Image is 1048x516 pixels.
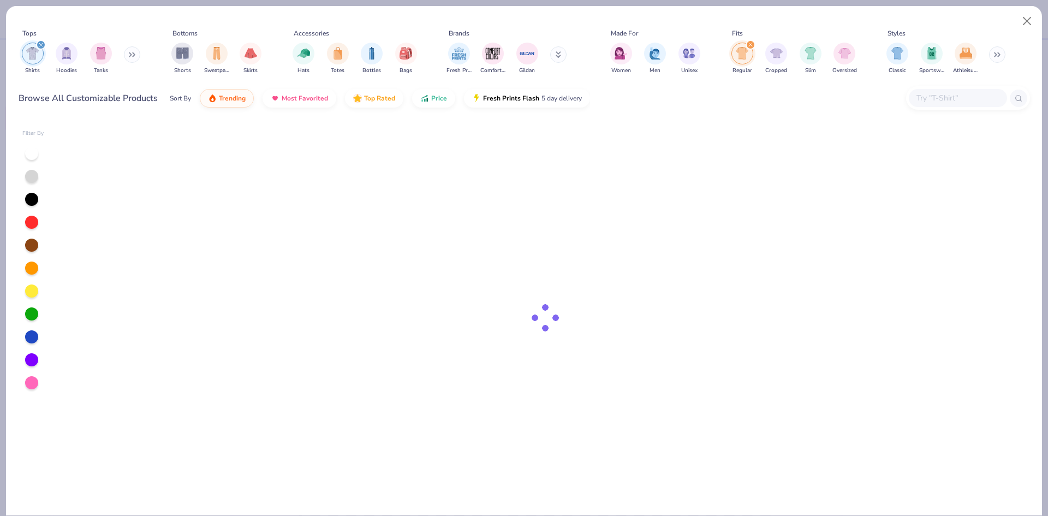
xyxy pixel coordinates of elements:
[208,94,217,103] img: trending.gif
[56,43,78,75] button: filter button
[431,94,447,103] span: Price
[395,43,417,75] button: filter button
[204,43,229,75] div: filter for Sweatpants
[480,43,505,75] button: filter button
[19,92,158,105] div: Browse All Customizable Products
[678,43,700,75] div: filter for Unisex
[519,45,535,62] img: Gildan Image
[732,28,743,38] div: Fits
[765,43,787,75] button: filter button
[926,47,938,60] img: Sportswear Image
[332,47,344,60] img: Totes Image
[888,28,906,38] div: Styles
[919,43,944,75] div: filter for Sportswear
[22,129,44,138] div: Filter By
[176,47,189,60] img: Shorts Image
[293,43,314,75] div: filter for Hats
[615,47,627,60] img: Women Image
[219,94,246,103] span: Trending
[327,43,349,75] div: filter for Totes
[364,94,395,103] span: Top Rated
[204,43,229,75] button: filter button
[61,47,73,60] img: Hoodies Image
[516,43,538,75] div: filter for Gildan
[22,28,37,38] div: Tops
[480,67,505,75] span: Comfort Colors
[56,43,78,75] div: filter for Hoodies
[170,93,191,103] div: Sort By
[731,43,753,75] div: filter for Regular
[22,43,44,75] button: filter button
[353,94,362,103] img: TopRated.gif
[832,67,857,75] span: Oversized
[263,89,336,108] button: Most Favorited
[953,67,978,75] span: Athleisure
[480,43,505,75] div: filter for Comfort Colors
[412,89,455,108] button: Price
[800,43,821,75] button: filter button
[327,43,349,75] button: filter button
[204,67,229,75] span: Sweatpants
[681,67,698,75] span: Unisex
[297,67,309,75] span: Hats
[297,47,310,60] img: Hats Image
[366,47,378,60] img: Bottles Image
[649,47,661,60] img: Men Image
[331,67,344,75] span: Totes
[805,47,817,60] img: Slim Image
[446,43,472,75] div: filter for Fresh Prints
[271,94,279,103] img: most_fav.gif
[770,47,783,60] img: Cropped Image
[800,43,821,75] div: filter for Slim
[960,47,972,60] img: Athleisure Image
[485,45,501,62] img: Comfort Colors Image
[211,47,223,60] img: Sweatpants Image
[95,47,107,60] img: Tanks Image
[483,94,539,103] span: Fresh Prints Flash
[919,67,944,75] span: Sportswear
[25,67,40,75] span: Shirts
[172,28,198,38] div: Bottoms
[891,47,904,60] img: Classic Image
[1017,11,1038,32] button: Close
[90,43,112,75] div: filter for Tanks
[611,28,638,38] div: Made For
[650,67,660,75] span: Men
[953,43,978,75] div: filter for Athleisure
[644,43,666,75] button: filter button
[610,43,632,75] button: filter button
[243,67,258,75] span: Skirts
[293,43,314,75] button: filter button
[889,67,906,75] span: Classic
[90,43,112,75] button: filter button
[94,67,108,75] span: Tanks
[765,67,787,75] span: Cropped
[886,43,908,75] div: filter for Classic
[611,67,631,75] span: Women
[519,67,535,75] span: Gildan
[886,43,908,75] button: filter button
[765,43,787,75] div: filter for Cropped
[449,28,469,38] div: Brands
[731,43,753,75] button: filter button
[678,43,700,75] button: filter button
[736,47,748,60] img: Regular Image
[26,47,39,60] img: Shirts Image
[345,89,403,108] button: Top Rated
[733,67,752,75] span: Regular
[200,89,254,108] button: Trending
[683,47,695,60] img: Unisex Image
[282,94,328,103] span: Most Favorited
[446,67,472,75] span: Fresh Prints
[400,47,412,60] img: Bags Image
[805,67,816,75] span: Slim
[838,47,851,60] img: Oversized Image
[171,43,193,75] div: filter for Shorts
[294,28,329,38] div: Accessories
[451,45,467,62] img: Fresh Prints Image
[516,43,538,75] button: filter button
[240,43,261,75] button: filter button
[953,43,978,75] button: filter button
[245,47,257,60] img: Skirts Image
[361,43,383,75] div: filter for Bottles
